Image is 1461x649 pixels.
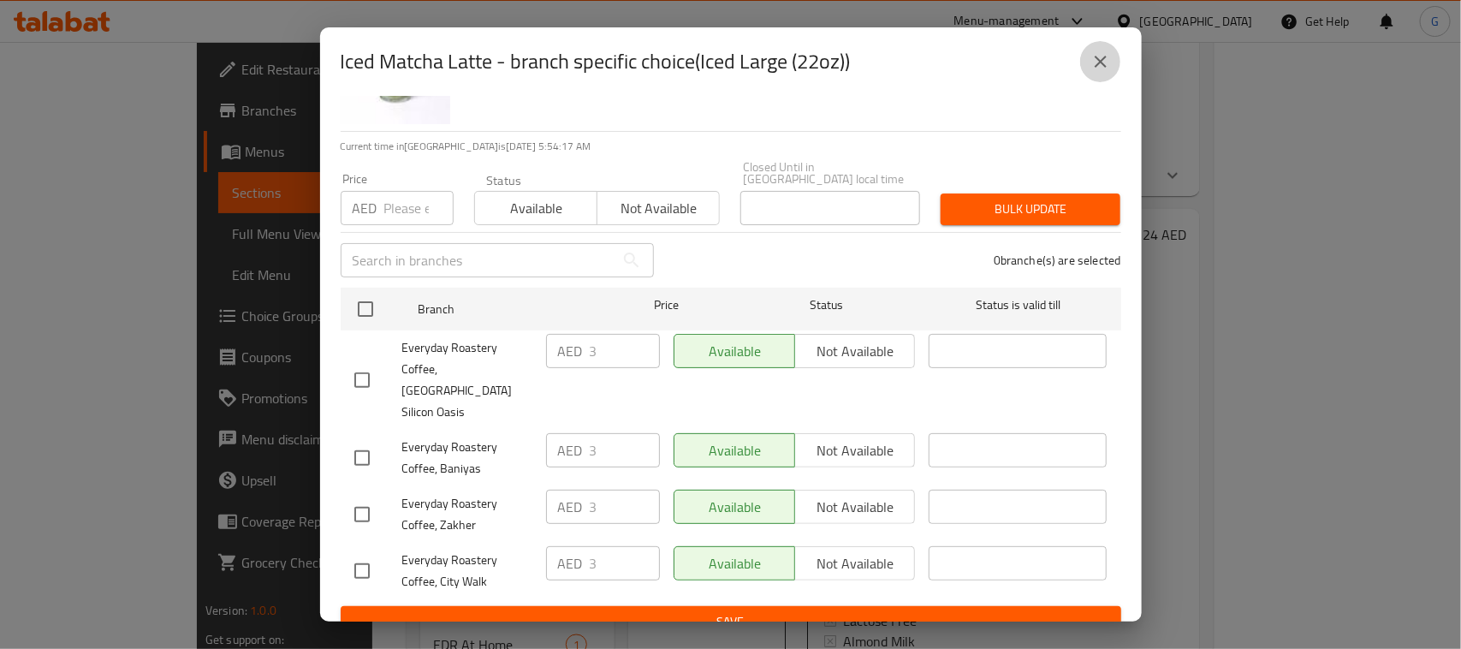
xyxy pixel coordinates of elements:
[929,295,1107,316] span: Status is valid till
[402,437,532,479] span: Everyday Roastery Coffee, Baniyas
[402,337,532,423] span: Everyday Roastery Coffee, [GEOGRAPHIC_DATA] Silicon Oasis
[597,191,720,225] button: Not available
[474,191,597,225] button: Available
[418,299,596,320] span: Branch
[941,194,1120,225] button: Bulk update
[402,550,532,592] span: Everyday Roastery Coffee, City Walk
[604,196,713,221] span: Not available
[609,295,723,316] span: Price
[353,198,377,218] p: AED
[402,493,532,536] span: Everyday Roastery Coffee, Zakher
[341,48,851,75] h2: Iced Matcha Latte - branch specific choice(Iced Large (22oz))
[341,243,615,277] input: Search in branches
[482,196,591,221] span: Available
[590,433,660,467] input: Please enter price
[341,139,1121,154] p: Current time in [GEOGRAPHIC_DATA] is [DATE] 5:54:17 AM
[384,191,454,225] input: Please enter price
[341,606,1121,638] button: Save
[558,440,583,461] p: AED
[354,611,1108,633] span: Save
[590,334,660,368] input: Please enter price
[994,252,1121,269] p: 0 branche(s) are selected
[590,546,660,581] input: Please enter price
[558,553,583,574] p: AED
[590,490,660,524] input: Please enter price
[737,295,915,316] span: Status
[1080,41,1121,82] button: close
[558,497,583,517] p: AED
[954,199,1107,220] span: Bulk update
[558,341,583,361] p: AED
